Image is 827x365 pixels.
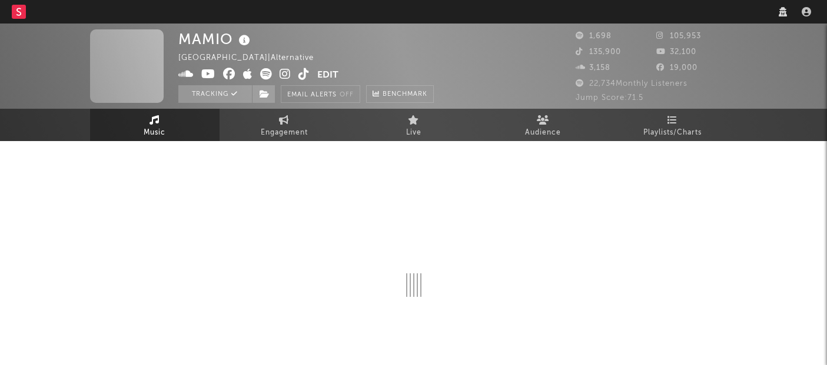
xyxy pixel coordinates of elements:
[349,109,479,141] a: Live
[340,92,354,98] em: Off
[525,126,561,140] span: Audience
[576,48,621,56] span: 135,900
[220,109,349,141] a: Engagement
[576,94,643,102] span: Jump Score: 71.5
[366,85,434,103] a: Benchmark
[656,32,701,40] span: 105,953
[281,85,360,103] button: Email AlertsOff
[656,64,698,72] span: 19,000
[317,68,338,83] button: Edit
[406,126,421,140] span: Live
[383,88,427,102] span: Benchmark
[608,109,738,141] a: Playlists/Charts
[261,126,308,140] span: Engagement
[643,126,702,140] span: Playlists/Charts
[576,80,687,88] span: 22,734 Monthly Listeners
[90,109,220,141] a: Music
[144,126,165,140] span: Music
[576,64,610,72] span: 3,158
[178,29,253,49] div: MAMIO
[178,85,252,103] button: Tracking
[656,48,696,56] span: 32,100
[576,32,612,40] span: 1,698
[479,109,608,141] a: Audience
[178,51,327,65] div: [GEOGRAPHIC_DATA] | Alternative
